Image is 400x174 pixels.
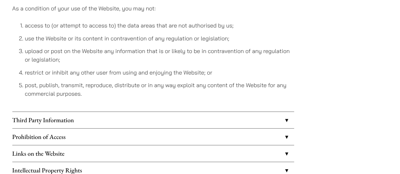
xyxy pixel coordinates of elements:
[12,4,294,13] p: As a condition of your use of the Website, you may not:
[25,47,294,64] li: upload or post on the Website any information that is or likely to be in contravention of any reg...
[12,112,294,128] a: Third Party Information
[25,68,294,77] li: restrict or inhibit any other user from using and enjoying the Website; or
[12,129,294,145] a: Prohibition of Access
[25,81,294,98] li: post, publish, transmit, reproduce, distribute or in any way exploit any content of the Website f...
[12,145,294,162] a: Links on the Website
[25,34,294,43] li: use the Website or its content in contravention of any regulation or legislation;
[25,21,294,30] li: access to (or attempt to access to) the data areas that are not authorised by us;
